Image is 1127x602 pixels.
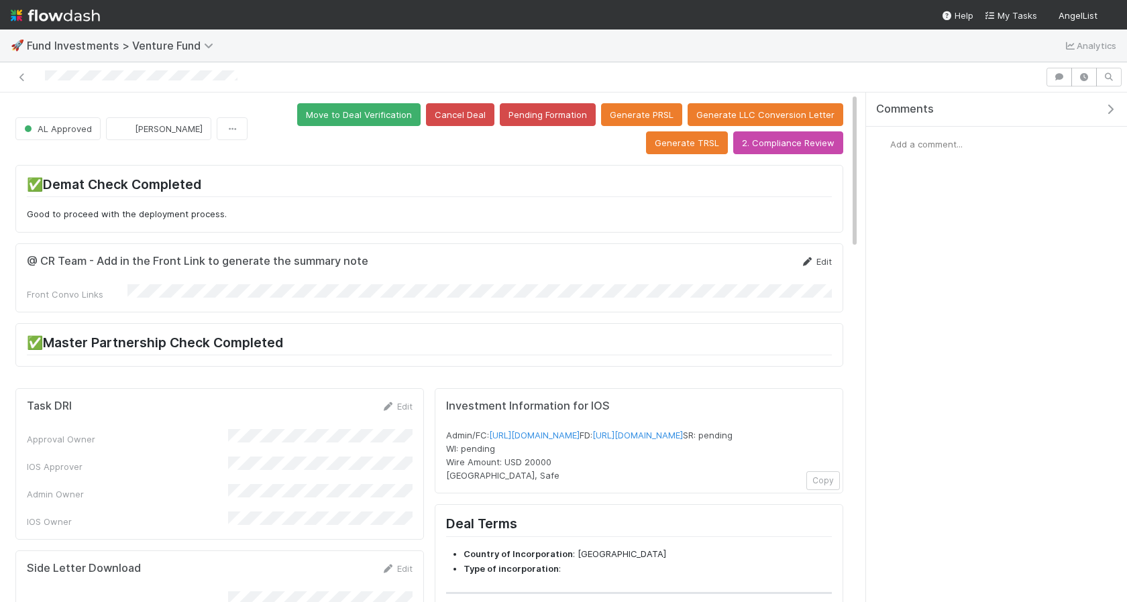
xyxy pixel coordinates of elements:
[135,123,203,134] span: [PERSON_NAME]
[464,548,573,559] strong: Country of Incorporation
[27,400,72,413] h5: Task DRI
[500,103,596,126] button: Pending Formation
[464,563,559,574] strong: Type of incorporation
[984,9,1037,22] a: My Tasks
[27,176,832,197] h2: ✅Demat Check Completed
[27,255,368,268] h5: @ CR Team - Add in the Front Link to generate the summary note
[984,10,1037,21] span: My Tasks
[688,103,843,126] button: Generate LLC Conversion Letter
[117,122,131,135] img: avatar_f2899df2-d2b9-483b-a052-ca3b1db2e5e2.png
[446,430,733,481] span: Admin/FC: FD: SR: pending WI: pending Wire Amount: USD 20000 [GEOGRAPHIC_DATA], Safe
[876,103,934,116] span: Comments
[11,4,100,27] img: logo-inverted-e16ddd16eac7371096b0.svg
[27,562,141,575] h5: Side Letter Download
[890,139,963,149] span: Add a comment...
[446,516,832,536] h2: Deal Terms
[446,400,832,413] h5: Investment Information for IOS
[941,9,973,22] div: Help
[592,430,683,440] a: [URL][DOMAIN_NAME]
[733,131,843,154] button: 2. Compliance Review
[27,487,228,501] div: Admin Owner
[15,117,101,140] button: AL Approved
[297,103,421,126] button: Move to Deal Verification
[381,401,413,412] a: Edit
[27,515,228,528] div: IOS Owner
[11,40,24,51] span: 🚀
[877,137,890,151] img: avatar_6daca87a-2c2e-4848-8ddb-62067031c24f.png
[601,103,682,126] button: Generate PRSL
[1063,38,1116,54] a: Analytics
[27,288,127,301] div: Front Convo Links
[27,39,220,52] span: Fund Investments > Venture Fund
[381,563,413,574] a: Edit
[806,471,840,490] button: Copy
[1103,9,1116,23] img: avatar_6daca87a-2c2e-4848-8ddb-62067031c24f.png
[27,208,832,221] p: Good to proceed with the deployment process.
[464,548,832,561] li: : [GEOGRAPHIC_DATA]
[27,335,832,355] h2: ✅Master Partnership Check Completed
[646,131,728,154] button: Generate TRSL
[426,103,494,126] button: Cancel Deal
[27,460,228,473] div: IOS Approver
[27,432,228,446] div: Approval Owner
[1059,10,1097,21] span: AngelList
[106,117,211,140] button: [PERSON_NAME]
[489,430,580,440] a: [URL][DOMAIN_NAME]
[800,256,832,267] a: Edit
[21,123,92,134] span: AL Approved
[464,562,832,576] li: :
